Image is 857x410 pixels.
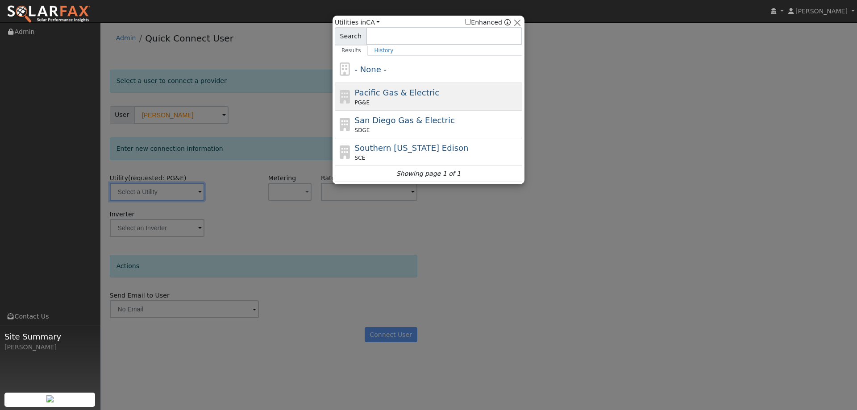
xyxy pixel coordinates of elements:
[465,19,471,25] input: Enhanced
[795,8,848,15] span: [PERSON_NAME]
[7,5,91,24] img: SolarFax
[465,18,502,27] label: Enhanced
[396,169,461,178] i: Showing page 1 of 1
[355,99,370,107] span: PG&E
[46,395,54,402] img: retrieve
[335,27,366,45] span: Search
[355,154,366,162] span: SCE
[465,18,511,27] span: Show enhanced providers
[4,331,96,343] span: Site Summary
[355,65,387,74] span: - None -
[335,18,380,27] span: Utilities in
[504,19,511,26] a: Enhanced Providers
[355,88,439,97] span: Pacific Gas & Electric
[368,45,400,56] a: History
[366,19,380,26] a: CA
[355,116,455,125] span: San Diego Gas & Electric
[355,143,469,153] span: Southern [US_STATE] Edison
[335,45,368,56] a: Results
[4,343,96,352] div: [PERSON_NAME]
[355,126,370,134] span: SDGE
